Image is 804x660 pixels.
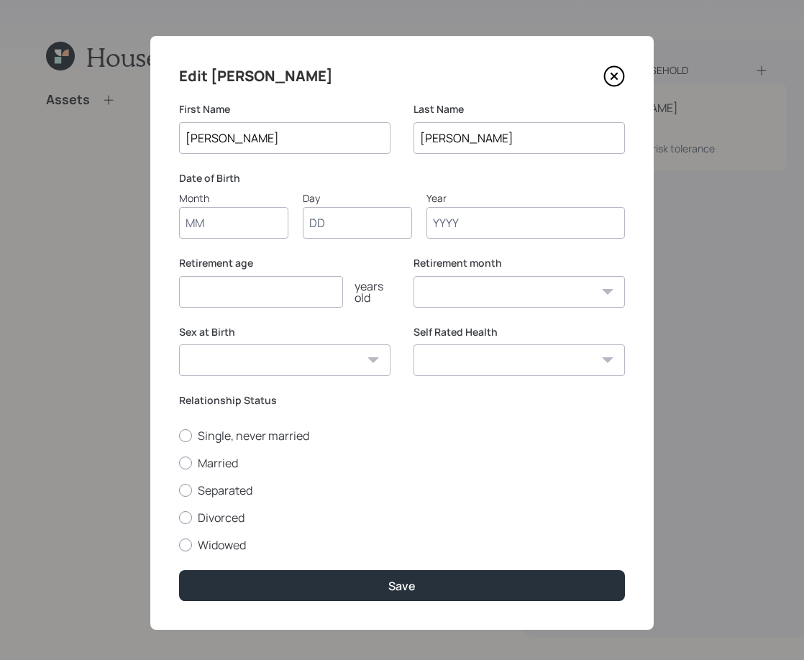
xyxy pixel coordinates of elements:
[179,393,625,408] label: Relationship Status
[179,65,333,88] h4: Edit [PERSON_NAME]
[426,191,625,206] div: Year
[179,482,625,498] label: Separated
[179,537,625,553] label: Widowed
[414,256,625,270] label: Retirement month
[179,325,390,339] label: Sex at Birth
[179,428,625,444] label: Single, never married
[303,207,412,239] input: Day
[179,455,625,471] label: Married
[414,325,625,339] label: Self Rated Health
[179,207,288,239] input: Month
[179,570,625,601] button: Save
[343,280,390,303] div: years old
[179,102,390,116] label: First Name
[303,191,412,206] div: Day
[179,510,625,526] label: Divorced
[179,191,288,206] div: Month
[388,578,416,594] div: Save
[426,207,625,239] input: Year
[179,256,390,270] label: Retirement age
[179,171,625,185] label: Date of Birth
[414,102,625,116] label: Last Name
